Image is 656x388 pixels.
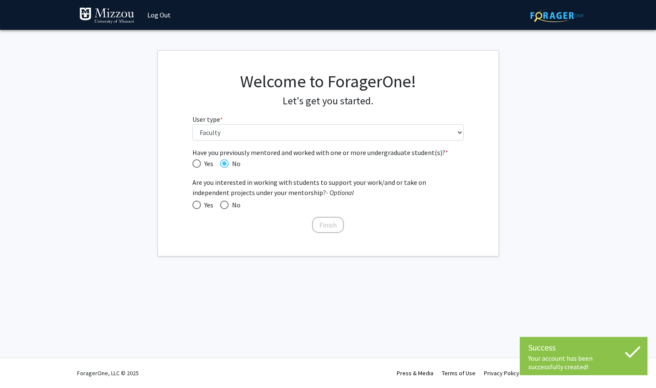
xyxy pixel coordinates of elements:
[484,369,519,377] a: Privacy Policy
[229,200,241,210] span: No
[77,358,139,388] div: ForagerOne, LLC © 2025
[442,369,476,377] a: Terms of Use
[192,114,223,124] label: User type
[528,341,639,354] div: Success
[79,7,135,24] img: University of Missouri Logo
[229,158,241,169] span: No
[201,158,213,169] span: Yes
[192,147,464,158] span: Have you previously mentored and worked with one or more undergraduate student(s)?
[192,71,464,92] h1: Welcome to ForagerOne!
[530,9,584,22] img: ForagerOne Logo
[192,177,464,198] span: Are you interested in working with students to support your work/and or take on independent proje...
[528,354,639,371] div: Your account has been successfully created!
[201,200,213,210] span: Yes
[6,350,36,382] iframe: Chat
[397,369,433,377] a: Press & Media
[192,158,464,169] mat-radio-group: Have you previously mentored and worked with one or more undergraduate student(s)?
[312,217,344,233] button: Finish
[192,95,464,107] h4: Let's get you started.
[326,188,354,197] i: - Optional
